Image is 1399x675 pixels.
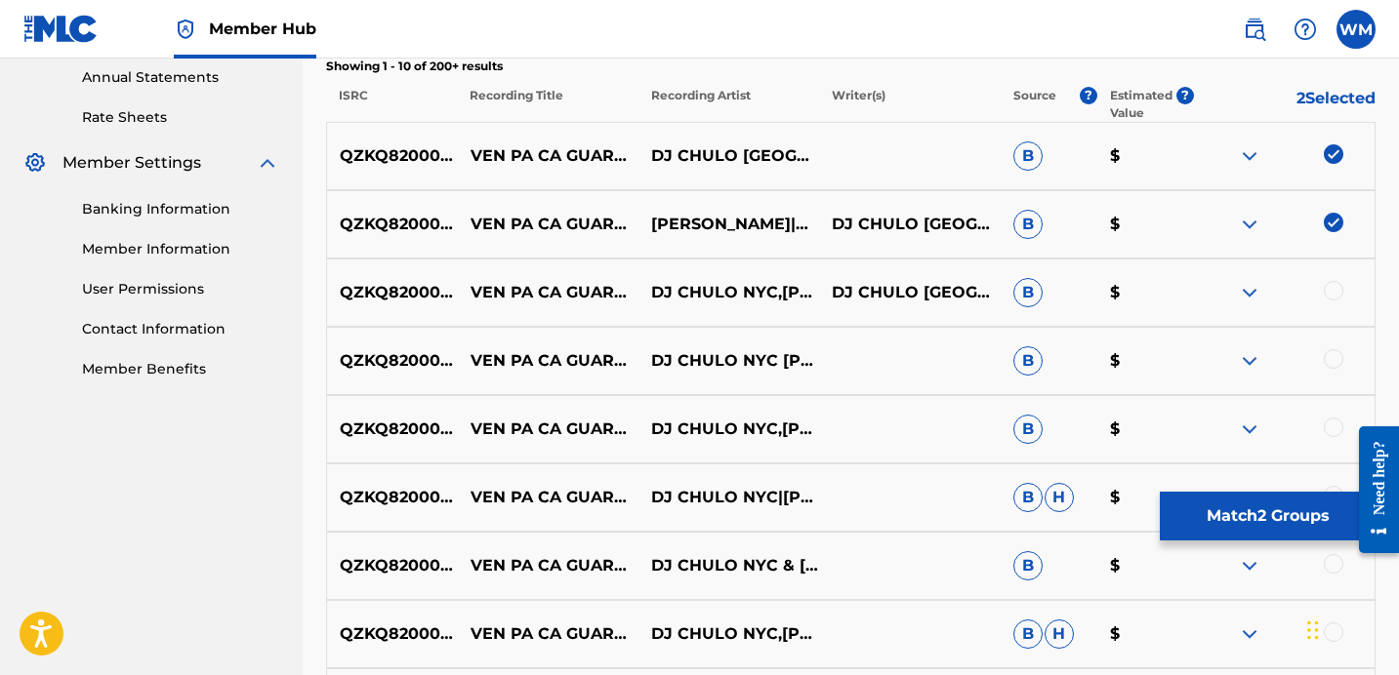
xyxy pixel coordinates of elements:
[82,359,279,379] a: Member Benefits
[819,87,1001,122] p: Writer(s)
[458,144,638,168] p: VEN PA CA GUARACHA
[23,15,99,43] img: MLC Logo
[1013,346,1043,376] span: B
[1337,10,1376,49] div: User Menu
[209,18,316,40] span: Member Hub
[327,144,458,168] p: QZKQ82000341
[1097,417,1194,441] p: $
[1097,554,1194,577] p: $
[1013,278,1043,307] span: B
[819,213,1000,236] p: DJ CHULO [GEOGRAPHIC_DATA]
[1097,349,1194,373] p: $
[82,107,279,128] a: Rate Sheets
[638,417,819,441] p: DJ CHULO NYC,[PERSON_NAME]
[82,279,279,299] a: User Permissions
[1097,281,1194,304] p: $
[82,239,279,259] a: Member Information
[638,281,819,304] p: DJ CHULO NYC,[PERSON_NAME]
[326,87,457,122] p: ISRC
[1097,486,1194,509] p: $
[458,349,638,373] p: VEN PA CA GUARACHA
[1013,210,1043,239] span: B
[638,486,819,509] p: DJ CHULO NYC|[PERSON_NAME]
[1238,486,1261,509] img: expand
[1097,622,1194,646] p: $
[82,319,279,339] a: Contact Information
[174,18,197,41] img: Top Rightsholder
[1238,213,1261,236] img: expand
[638,554,819,577] p: DJ CHULO NYC & [PERSON_NAME]
[1324,213,1343,232] img: deselect
[638,213,819,236] p: [PERSON_NAME]|DJ CHULO NYC
[458,486,638,509] p: VEN PA CA GUARACHA
[1013,483,1043,512] span: B
[1301,581,1399,675] iframe: Chat Widget
[82,67,279,88] a: Annual Statements
[1013,141,1043,171] span: B
[256,151,279,175] img: expand
[1013,619,1043,649] span: B
[638,144,819,168] p: DJ CHULO [GEOGRAPHIC_DATA]
[638,349,819,373] p: DJ CHULO NYC [PERSON_NAME]
[458,281,638,304] p: VEN PA CA GUARACHA
[1080,87,1097,104] span: ?
[1238,144,1261,168] img: expand
[1194,87,1376,122] p: 2 Selected
[1324,144,1343,164] img: deselect
[457,87,638,122] p: Recording Title
[1238,417,1261,441] img: expand
[1160,492,1376,540] button: Match2 Groups
[1238,281,1261,304] img: expand
[326,58,1376,75] p: Showing 1 - 10 of 200+ results
[458,213,638,236] p: VEN PA CA GUARACHA
[1013,551,1043,580] span: B
[1097,213,1194,236] p: $
[1013,415,1043,444] span: B
[1013,87,1056,122] p: Source
[1176,87,1194,104] span: ?
[1238,622,1261,646] img: expand
[62,151,201,175] span: Member Settings
[1243,18,1266,41] img: search
[327,486,458,509] p: QZKQ82000341
[1045,483,1074,512] span: H
[1110,87,1176,122] p: Estimated Value
[819,281,1000,304] p: DJ CHULO [GEOGRAPHIC_DATA]
[1238,554,1261,577] img: expand
[327,213,458,236] p: QZKQ82000341
[327,417,458,441] p: QZKQ82000341
[327,554,458,577] p: QZKQ82000341
[1286,10,1325,49] div: Help
[1294,18,1317,41] img: help
[1097,144,1194,168] p: $
[1235,10,1274,49] a: Public Search
[458,622,638,646] p: VEN PA CA GUARACHA
[638,87,819,122] p: Recording Artist
[327,349,458,373] p: QZKQ82000341
[458,417,638,441] p: VEN PA CA GUARACHA
[1307,601,1319,659] div: Drag
[82,199,279,219] a: Banking Information
[638,622,819,646] p: DJ CHULO NYC,[PERSON_NAME]
[327,622,458,646] p: QZKQ82000341
[1238,349,1261,373] img: expand
[1045,619,1074,649] span: H
[1344,406,1399,573] iframe: Resource Center
[327,281,458,304] p: QZKQ82000341
[23,151,47,175] img: Member Settings
[458,554,638,577] p: VEN PA CA GUARACHA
